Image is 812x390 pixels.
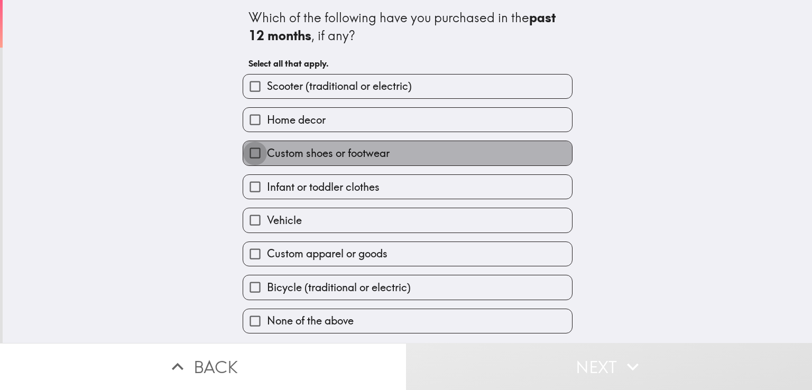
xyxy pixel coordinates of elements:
h6: Select all that apply. [248,58,567,69]
div: Which of the following have you purchased in the , if any? [248,9,567,44]
span: Custom shoes or footwear [267,146,390,161]
span: Bicycle (traditional or electric) [267,280,411,295]
button: Scooter (traditional or electric) [243,75,572,98]
b: past 12 months [248,10,559,43]
span: Infant or toddler clothes [267,180,380,194]
button: Next [406,343,812,390]
span: Custom apparel or goods [267,246,387,261]
button: Bicycle (traditional or electric) [243,275,572,299]
button: None of the above [243,309,572,333]
button: Vehicle [243,208,572,232]
span: Home decor [267,113,326,127]
button: Home decor [243,108,572,132]
button: Custom shoes or footwear [243,141,572,165]
button: Custom apparel or goods [243,242,572,266]
button: Infant or toddler clothes [243,175,572,199]
span: None of the above [267,313,354,328]
span: Vehicle [267,213,302,228]
span: Scooter (traditional or electric) [267,79,412,94]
